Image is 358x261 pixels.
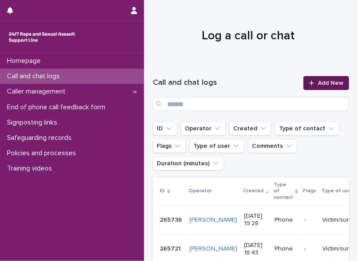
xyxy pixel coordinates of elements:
[153,122,177,136] button: ID
[7,28,77,46] img: rhQMoQhaT3yELyF149Cw
[229,122,272,136] button: Created
[303,186,317,196] p: Flags
[274,180,293,202] p: Type of contact
[153,157,224,171] button: Duration (minutes)
[3,72,67,80] p: Call and chat logs
[153,78,298,88] h1: Call and chat logs
[248,139,297,153] button: Comments
[275,216,297,224] p: Phone
[275,245,297,253] p: Phone
[189,216,237,224] a: [PERSON_NAME]
[3,134,79,142] p: Safeguarding records
[3,87,72,96] p: Caller management
[153,28,344,44] h1: Log a call or chat
[160,186,165,196] p: ID
[243,186,264,196] p: Created
[3,149,83,157] p: Policies and processes
[304,245,316,253] p: -
[318,80,344,86] span: Add New
[322,186,354,196] p: Type of user
[181,122,226,136] button: Operator
[153,97,349,111] input: Search
[3,164,59,173] p: Training videos
[303,76,349,90] a: Add New
[153,139,186,153] button: Flags
[275,122,340,136] button: Type of contact
[244,212,268,227] p: [DATE] 19:28
[3,118,64,127] p: Signposting links
[160,215,184,224] p: 265736
[160,244,182,253] p: 265721
[3,57,48,65] p: Homepage
[304,216,316,224] p: -
[3,103,112,111] p: End of phone call feedback form
[189,245,237,253] a: [PERSON_NAME]
[244,242,268,257] p: [DATE] 18:43
[189,139,244,153] button: Type of user
[189,186,212,196] p: Operator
